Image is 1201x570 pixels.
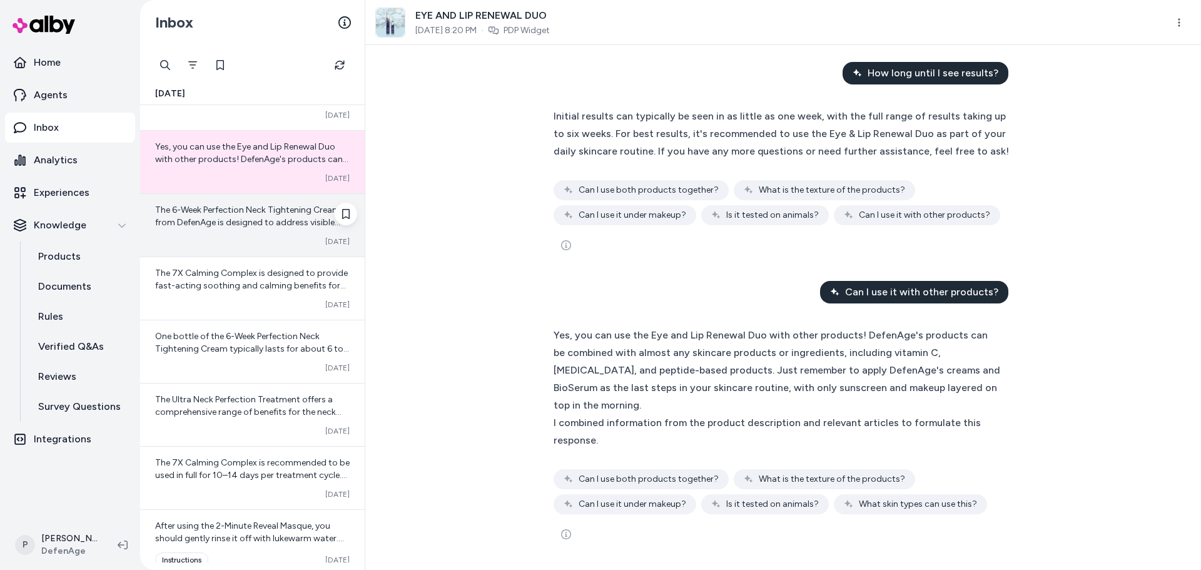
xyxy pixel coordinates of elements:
[34,185,89,200] p: Experiences
[34,432,91,447] p: Integrations
[155,268,348,441] span: The 7X Calming Complex is designed to provide fast-acting soothing and calming benefits for infla...
[554,414,1001,449] div: I combined information from the product description and relevant articles to formulate this respo...
[579,473,719,486] span: Can I use both products together?
[868,66,998,81] span: How long until I see results?
[38,279,91,294] p: Documents
[5,210,135,240] button: Knowledge
[5,48,135,78] a: Home
[8,525,108,565] button: P[PERSON_NAME]DefenAge
[34,218,86,233] p: Knowledge
[34,55,61,70] p: Home
[38,399,121,414] p: Survey Questions
[325,110,350,120] span: [DATE]
[38,369,76,384] p: Reviews
[579,209,686,221] span: Can I use it under makeup?
[38,309,63,324] p: Rules
[554,327,1001,414] div: Yes, you can use the Eye and Lip Renewal Duo with other products! DefenAge's products can be comb...
[26,272,135,302] a: Documents
[759,473,905,486] span: What is the texture of the products?
[554,522,579,547] button: See more
[859,209,990,221] span: Can I use it with other products?
[26,392,135,422] a: Survey Questions
[26,362,135,392] a: Reviews
[325,237,350,247] span: [DATE]
[759,184,905,196] span: What is the texture of the products?
[140,193,365,257] a: The 6-Week Perfection Neck Tightening Cream from DefenAge is designed to address visible signs of...
[26,332,135,362] a: Verified Q&As
[38,249,81,264] p: Products
[579,184,719,196] span: Can I use both products together?
[415,24,477,37] span: [DATE] 8:20 PM
[554,110,1009,157] span: Initial results can typically be seen in as little as one week, with the full range of results ta...
[415,8,550,23] span: EYE AND LIP RENEWAL DUO
[482,24,484,37] span: ·
[26,302,135,332] a: Rules
[859,498,977,511] span: What skin types can use this?
[26,242,135,272] a: Products
[155,331,349,429] span: One bottle of the 6-Week Perfection Neck Tightening Cream typically lasts for about 6 to 8 weeks ...
[140,320,365,383] a: One bottle of the 6-Week Perfection Neck Tightening Cream typically lasts for about 6 to 8 weeks ...
[327,53,352,78] button: Refresh
[41,545,98,557] span: DefenAge
[376,8,405,37] img: eye-and-lip-renewal-duo.jpg
[5,424,135,454] a: Integrations
[155,13,193,32] h2: Inbox
[41,532,98,545] p: [PERSON_NAME]
[155,141,350,277] span: Yes, you can use the Eye and Lip Renewal Duo with other products! DefenAge's products can be comb...
[325,173,350,183] span: [DATE]
[726,498,819,511] span: Is it tested on animals?
[726,209,819,221] span: Is it tested on animals?
[34,88,68,103] p: Agents
[325,555,350,565] span: [DATE]
[155,552,208,567] div: instructions
[845,285,998,300] span: Can I use it with other products?
[13,16,75,34] img: alby Logo
[325,363,350,373] span: [DATE]
[38,339,104,354] p: Verified Q&As
[5,113,135,143] a: Inbox
[5,178,135,208] a: Experiences
[140,383,365,446] a: The Ultra Neck Perfection Treatment offers a comprehensive range of benefits for the neck and déc...
[504,24,550,37] a: PDP Widget
[325,489,350,499] span: [DATE]
[554,233,579,258] button: See more
[5,145,135,175] a: Analytics
[34,120,59,135] p: Inbox
[579,498,686,511] span: Can I use it under makeup?
[155,88,185,100] span: [DATE]
[155,205,348,390] span: The 6-Week Perfection Neck Tightening Cream from DefenAge is designed to address visible signs of...
[140,446,365,509] a: The 7X Calming Complex is recommended to be used in full for 10–14 days per treatment cycle. For ...
[325,300,350,310] span: [DATE]
[140,130,365,193] a: Yes, you can use the Eye and Lip Renewal Duo with other products! DefenAge's products can be comb...
[34,153,78,168] p: Analytics
[5,80,135,110] a: Agents
[180,53,205,78] button: Filter
[140,257,365,320] a: The 7X Calming Complex is designed to provide fast-acting soothing and calming benefits for infla...
[325,426,350,436] span: [DATE]
[15,535,35,555] span: P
